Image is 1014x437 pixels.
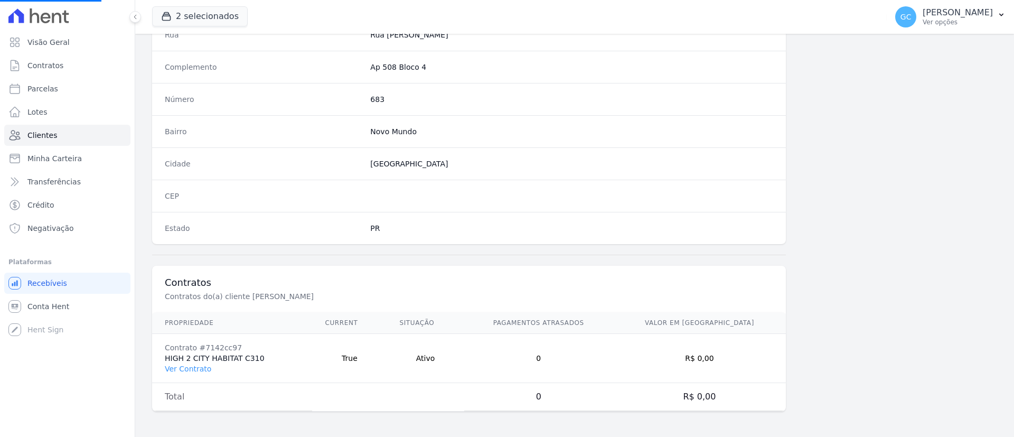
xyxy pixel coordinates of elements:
[4,101,130,123] a: Lotes
[370,126,773,137] dd: Novo Mundo
[370,94,773,105] dd: 683
[165,126,362,137] dt: Bairro
[464,383,613,411] td: 0
[464,312,613,334] th: Pagamentos Atrasados
[27,176,81,187] span: Transferências
[152,334,312,383] td: HIGH 2 CITY HABITAT C310
[165,365,211,373] a: Ver Contrato
[27,60,63,71] span: Contratos
[27,200,54,210] span: Crédito
[27,83,58,94] span: Parcelas
[27,301,69,312] span: Conta Hent
[370,223,773,234] dd: PR
[165,223,362,234] dt: Estado
[4,78,130,99] a: Parcelas
[4,171,130,192] a: Transferências
[312,334,387,383] td: True
[4,55,130,76] a: Contratos
[900,13,912,21] span: GC
[165,291,520,302] p: Contratos do(a) cliente [PERSON_NAME]
[4,273,130,294] a: Recebíveis
[165,276,773,289] h3: Contratos
[4,296,130,317] a: Conta Hent
[464,334,613,383] td: 0
[613,334,786,383] td: R$ 0,00
[923,7,993,18] p: [PERSON_NAME]
[613,312,786,334] th: Valor em [GEOGRAPHIC_DATA]
[923,18,993,26] p: Ver opções
[165,191,362,201] dt: CEP
[370,30,773,40] dd: Rua [PERSON_NAME]
[4,218,130,239] a: Negativação
[4,148,130,169] a: Minha Carteira
[27,278,67,289] span: Recebíveis
[165,30,362,40] dt: Rua
[8,256,126,268] div: Plataformas
[152,383,312,411] td: Total
[165,94,362,105] dt: Número
[152,312,312,334] th: Propriedade
[387,312,464,334] th: Situação
[370,159,773,169] dd: [GEOGRAPHIC_DATA]
[613,383,786,411] td: R$ 0,00
[4,125,130,146] a: Clientes
[27,107,48,117] span: Lotes
[27,37,70,48] span: Visão Geral
[165,62,362,72] dt: Complemento
[370,62,773,72] dd: Ap 508 Bloco 4
[27,223,74,234] span: Negativação
[4,32,130,53] a: Visão Geral
[887,2,1014,32] button: GC [PERSON_NAME] Ver opções
[27,130,57,141] span: Clientes
[165,159,362,169] dt: Cidade
[152,6,248,26] button: 2 selecionados
[387,334,464,383] td: Ativo
[312,312,387,334] th: Current
[27,153,82,164] span: Minha Carteira
[4,194,130,216] a: Crédito
[165,342,299,353] div: Contrato #7142cc97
